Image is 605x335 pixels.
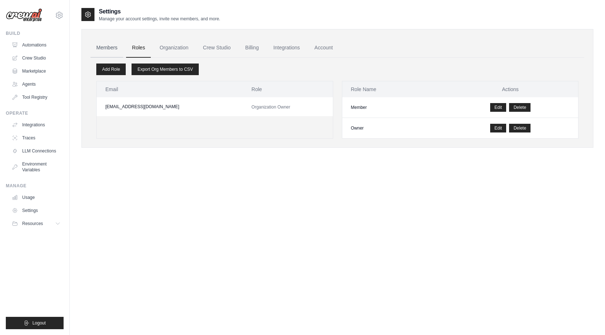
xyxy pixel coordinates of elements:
a: Environment Variables [9,158,64,176]
a: Edit [490,124,507,132]
span: Organization Owner [251,105,290,110]
a: Crew Studio [197,38,237,58]
button: Logout [6,317,64,329]
a: Organization [154,38,194,58]
button: Resources [9,218,64,229]
a: Add Role [96,64,126,75]
td: Member [342,97,443,118]
a: Tool Registry [9,91,64,103]
a: Roles [126,38,151,58]
div: Operate [6,110,64,116]
td: Owner [342,118,443,139]
span: Resources [22,221,43,226]
a: Settings [9,205,64,216]
a: Integrations [9,119,64,131]
a: Members [90,38,123,58]
a: Usage [9,192,64,203]
button: Delete [509,124,531,132]
h2: Settings [99,7,220,16]
th: Email [97,81,243,97]
th: Role [243,81,332,97]
a: LLM Connections [9,145,64,157]
a: Agents [9,78,64,90]
a: Edit [490,103,507,112]
a: Account [308,38,339,58]
a: Billing [239,38,265,58]
a: Automations [9,39,64,51]
button: Delete [509,103,531,112]
td: [EMAIL_ADDRESS][DOMAIN_NAME] [97,97,243,116]
div: Build [6,30,64,36]
a: Traces [9,132,64,144]
span: Logout [32,320,46,326]
div: Manage [6,183,64,189]
a: Crew Studio [9,52,64,64]
a: Marketplace [9,65,64,77]
img: Logo [6,8,42,22]
a: Integrations [267,38,306,58]
th: Actions [443,81,578,97]
th: Role Name [342,81,443,97]
a: Export Org Members to CSV [132,64,199,75]
p: Manage your account settings, invite new members, and more. [99,16,220,22]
